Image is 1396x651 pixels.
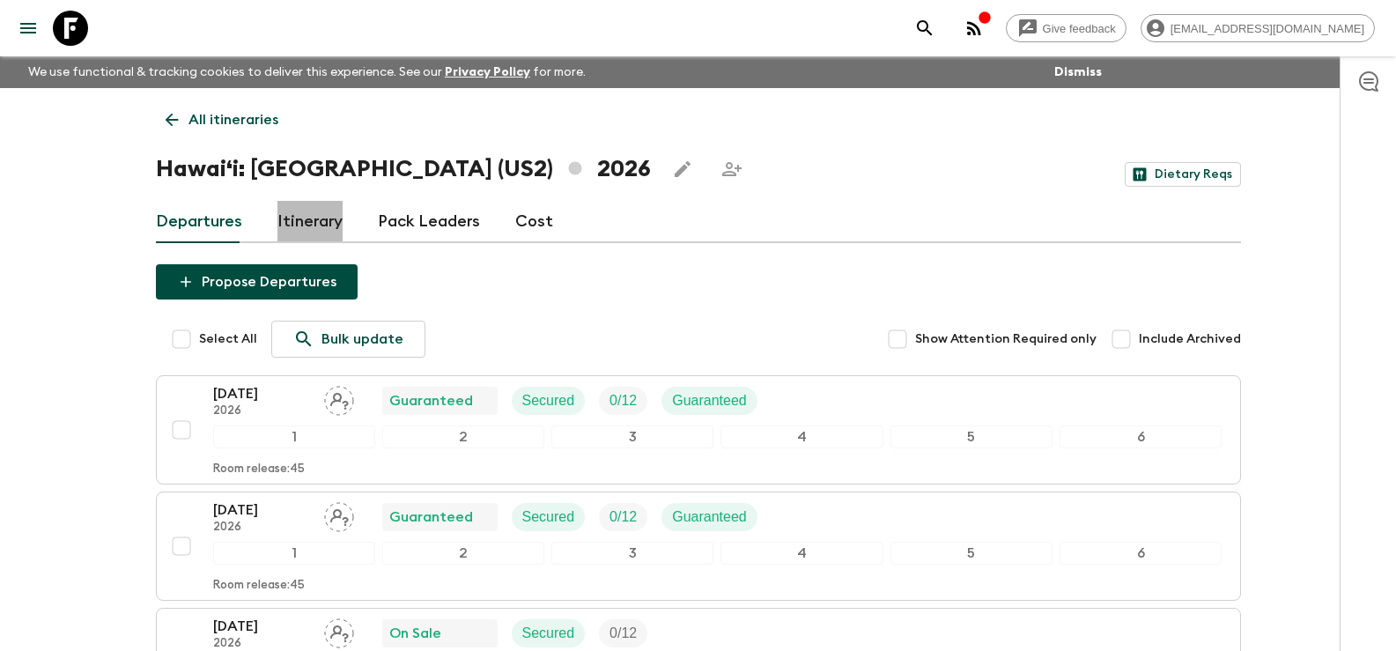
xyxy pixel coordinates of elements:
p: 2026 [213,521,310,535]
button: menu [11,11,46,46]
p: Guaranteed [672,390,747,411]
span: Select All [199,330,257,348]
div: Trip Fill [599,387,647,415]
a: All itineraries [156,102,288,137]
p: We use functional & tracking cookies to deliver this experience. See our for more. [21,56,593,88]
button: Dismiss [1050,60,1106,85]
p: Bulk update [321,329,403,350]
button: Edit this itinerary [665,152,700,187]
p: Secured [522,507,575,528]
div: 1 [213,425,375,448]
p: 0 / 12 [609,507,637,528]
a: Cost [515,201,553,243]
div: Trip Fill [599,619,647,647]
div: Secured [512,503,586,531]
div: 4 [720,425,883,448]
p: Room release: 45 [213,579,305,593]
p: Guaranteed [672,507,747,528]
a: Dietary Reqs [1125,162,1241,187]
div: Secured [512,387,586,415]
button: Propose Departures [156,264,358,300]
p: Guaranteed [389,507,473,528]
p: On Sale [389,623,441,644]
button: [DATE]2026Assign pack leaderGuaranteedSecuredTrip FillGuaranteed123456Room release:45 [156,375,1241,485]
h1: Hawaiʻi: [GEOGRAPHIC_DATA] (US2) 2026 [156,152,651,187]
div: Secured [512,619,586,647]
div: 6 [1060,425,1222,448]
span: Include Archived [1139,330,1241,348]
button: search adventures [907,11,942,46]
p: Guaranteed [389,390,473,411]
div: 3 [551,425,713,448]
div: 1 [213,542,375,565]
p: Secured [522,623,575,644]
span: Assign pack leader [324,507,354,522]
a: Bulk update [271,321,425,358]
span: Show Attention Required only [915,330,1097,348]
span: Assign pack leader [324,391,354,405]
a: Itinerary [277,201,343,243]
p: 0 / 12 [609,390,637,411]
div: 6 [1060,542,1222,565]
button: [DATE]2026Assign pack leaderGuaranteedSecuredTrip FillGuaranteed123456Room release:45 [156,492,1241,601]
div: 2 [382,425,544,448]
div: Trip Fill [599,503,647,531]
p: [DATE] [213,499,310,521]
span: Assign pack leader [324,624,354,638]
p: 0 / 12 [609,623,637,644]
div: 2 [382,542,544,565]
a: Privacy Policy [445,66,530,78]
span: [EMAIL_ADDRESS][DOMAIN_NAME] [1161,22,1374,35]
p: 2026 [213,637,310,651]
div: 4 [720,542,883,565]
p: [DATE] [213,383,310,404]
span: Share this itinerary [714,152,750,187]
div: 3 [551,542,713,565]
a: Departures [156,201,242,243]
div: 5 [890,425,1053,448]
span: Give feedback [1033,22,1126,35]
a: Pack Leaders [378,201,480,243]
a: Give feedback [1006,14,1126,42]
p: [DATE] [213,616,310,637]
div: [EMAIL_ADDRESS][DOMAIN_NAME] [1141,14,1375,42]
p: Room release: 45 [213,462,305,477]
p: Secured [522,390,575,411]
p: 2026 [213,404,310,418]
p: All itineraries [188,109,278,130]
div: 5 [890,542,1053,565]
